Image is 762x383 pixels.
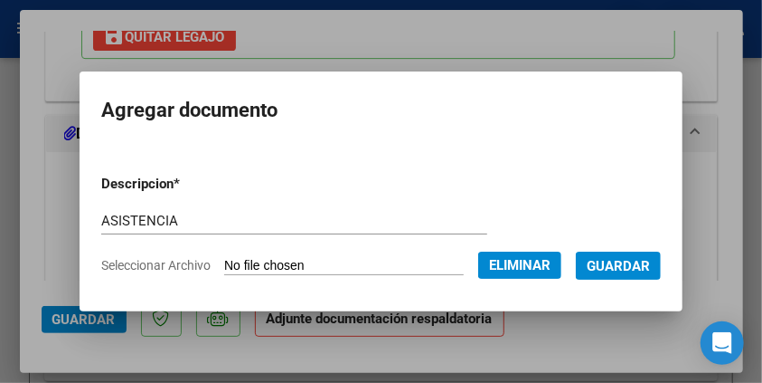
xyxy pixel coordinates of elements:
p: Descripcion [101,174,269,195]
div: Open Intercom Messenger [701,321,744,365]
h2: Agregar documento [101,93,661,128]
button: Guardar [576,252,661,280]
span: Guardar [587,258,650,274]
span: Eliminar [489,257,550,273]
button: Eliminar [478,252,561,279]
span: Seleccionar Archivo [101,258,211,273]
